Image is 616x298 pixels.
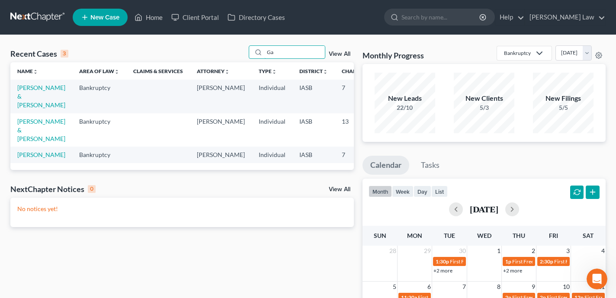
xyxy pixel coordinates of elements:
[135,3,152,20] button: Home
[264,46,325,58] input: Search by name...
[299,68,328,74] a: Districtunfold_more
[7,51,142,160] div: Hi [PERSON_NAME]! You will just want to download the Creditor Matrix txt file from the download a...
[272,69,277,74] i: unfold_more
[401,9,481,25] input: Search by name...
[223,10,289,25] a: Directory Cases
[114,69,119,74] i: unfold_more
[17,84,65,109] a: [PERSON_NAME] & [PERSON_NAME]
[392,186,414,197] button: week
[587,269,607,289] iframe: Intercom live chat
[7,167,166,186] div: Shane says…
[503,267,522,274] a: +2 more
[531,282,536,292] span: 9
[388,246,397,256] span: 28
[225,69,230,74] i: unfold_more
[525,10,605,25] a: [PERSON_NAME] Law
[433,267,452,274] a: +2 more
[148,228,162,242] button: Send a message…
[72,80,126,113] td: Bankruptcy
[342,68,371,74] a: Chapterunfold_more
[17,151,65,158] a: [PERSON_NAME]
[292,80,335,113] td: IASB
[10,48,68,59] div: Recent Cases
[583,232,594,239] span: Sat
[369,186,392,197] button: month
[413,156,447,175] a: Tasks
[10,184,96,194] div: NextChapter Notices
[477,232,491,239] span: Wed
[252,80,292,113] td: Individual
[119,167,166,186] div: Thank you.
[407,232,422,239] span: Mon
[25,5,38,19] img: Profile image for Operator
[13,232,20,239] button: Upload attachment
[197,68,230,74] a: Attorneyunfold_more
[7,214,166,228] textarea: Message…
[55,232,62,239] button: Start recording
[562,282,571,292] span: 10
[130,10,167,25] a: Home
[88,185,96,193] div: 0
[125,172,159,180] div: Thank you.
[335,80,378,113] td: 7
[7,51,166,167] div: James says…
[496,282,501,292] span: 8
[392,282,397,292] span: 5
[436,258,449,265] span: 1:30p
[531,246,536,256] span: 2
[329,51,350,57] a: View All
[190,147,252,163] td: [PERSON_NAME]
[27,232,34,239] button: Emoji picker
[414,186,431,197] button: day
[41,232,48,239] button: Gif picker
[444,232,455,239] span: Tue
[454,93,514,103] div: New Clients
[126,62,190,80] th: Claims & Services
[323,69,328,74] i: unfold_more
[431,186,448,197] button: list
[42,11,108,19] p: The team can also help
[190,113,252,147] td: [PERSON_NAME]
[259,68,277,74] a: Typeunfold_more
[363,156,409,175] a: Calendar
[427,282,432,292] span: 6
[549,232,558,239] span: Fri
[533,103,594,112] div: 5/5
[533,93,594,103] div: New Filings
[61,50,68,58] div: 3
[17,68,38,74] a: Nameunfold_more
[375,93,435,103] div: New Leads
[462,282,467,292] span: 7
[423,246,432,256] span: 29
[14,57,135,108] div: Hi [PERSON_NAME]! You will just want to download the Creditor Matrix txt file from the download a...
[38,191,159,225] div: [PERSON_NAME] am following you to the point where the creditor matrix is downloaded. Once downloa...
[190,80,252,113] td: [PERSON_NAME]
[329,186,350,192] a: View All
[375,103,435,112] div: 22/10
[33,69,38,74] i: unfold_more
[17,118,65,142] a: [PERSON_NAME] & [PERSON_NAME]
[565,246,571,256] span: 3
[540,258,553,265] span: 2:30p
[72,147,126,163] td: Bankruptcy
[454,103,514,112] div: 5/3
[7,186,166,237] div: Shane says…
[292,147,335,163] td: IASB
[496,246,501,256] span: 1
[252,113,292,147] td: Individual
[31,186,166,230] div: [PERSON_NAME] am following you to the point where the creditor matrix is downloaded. Once downloa...
[79,68,119,74] a: Area of Lawunfold_more
[152,3,167,19] div: Close
[72,113,126,147] td: Bankruptcy
[90,14,119,21] span: New Case
[14,112,135,154] div: You'll then go into the actual claim entry within your case, delete the section that shows the sp...
[292,113,335,147] td: IASB
[42,4,73,11] h1: Operator
[600,246,606,256] span: 4
[167,10,223,25] a: Client Portal
[458,246,467,256] span: 30
[513,232,525,239] span: Thu
[505,258,511,265] span: 1p
[335,147,378,163] td: 7
[495,10,524,25] a: Help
